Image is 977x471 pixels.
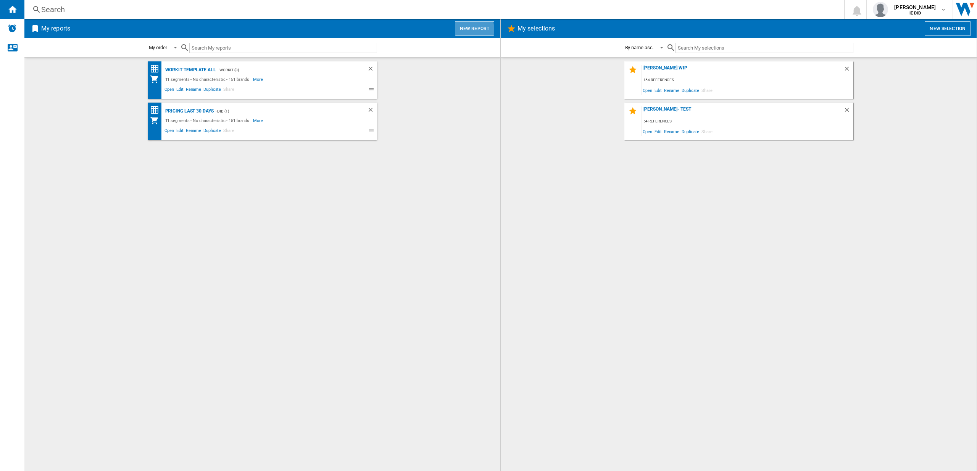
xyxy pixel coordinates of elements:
[163,116,253,125] div: 11 segments - No characteristic - 151 brands
[150,116,163,125] div: My Assortment
[202,86,222,95] span: Duplicate
[149,45,167,50] div: My order
[663,126,680,137] span: Rename
[642,117,853,126] div: 54 references
[163,86,176,95] span: Open
[163,106,214,116] div: Pricing Last 30 days
[700,85,714,95] span: Share
[663,85,680,95] span: Rename
[40,21,72,36] h2: My reports
[909,11,921,16] b: IE DID
[843,65,853,76] div: Delete
[185,86,202,95] span: Rename
[873,2,888,17] img: profile.jpg
[642,65,843,76] div: [PERSON_NAME] WIP
[175,127,185,136] span: Edit
[625,45,654,50] div: By name asc.
[214,106,352,116] div: - DID (1)
[642,76,853,85] div: 154 references
[700,126,714,137] span: Share
[216,65,352,75] div: - Workit (8)
[185,127,202,136] span: Rename
[676,43,853,53] input: Search My selections
[8,24,17,33] img: alerts-logo.svg
[150,105,163,115] div: Price Matrix
[163,65,216,75] div: Workit Template All
[367,65,377,75] div: Delete
[925,21,971,36] button: New selection
[516,21,556,36] h2: My selections
[680,126,700,137] span: Duplicate
[41,4,824,15] div: Search
[150,64,163,74] div: Price Matrix
[222,86,235,95] span: Share
[455,21,494,36] button: New report
[653,85,663,95] span: Edit
[163,127,176,136] span: Open
[175,86,185,95] span: Edit
[150,75,163,84] div: My Assortment
[843,106,853,117] div: Delete
[163,75,253,84] div: 11 segments - No characteristic - 151 brands
[653,126,663,137] span: Edit
[642,126,654,137] span: Open
[222,127,235,136] span: Share
[894,3,936,11] span: [PERSON_NAME]
[189,43,377,53] input: Search My reports
[253,75,264,84] span: More
[642,106,843,117] div: [PERSON_NAME]- Test
[253,116,264,125] span: More
[367,106,377,116] div: Delete
[202,127,222,136] span: Duplicate
[680,85,700,95] span: Duplicate
[642,85,654,95] span: Open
